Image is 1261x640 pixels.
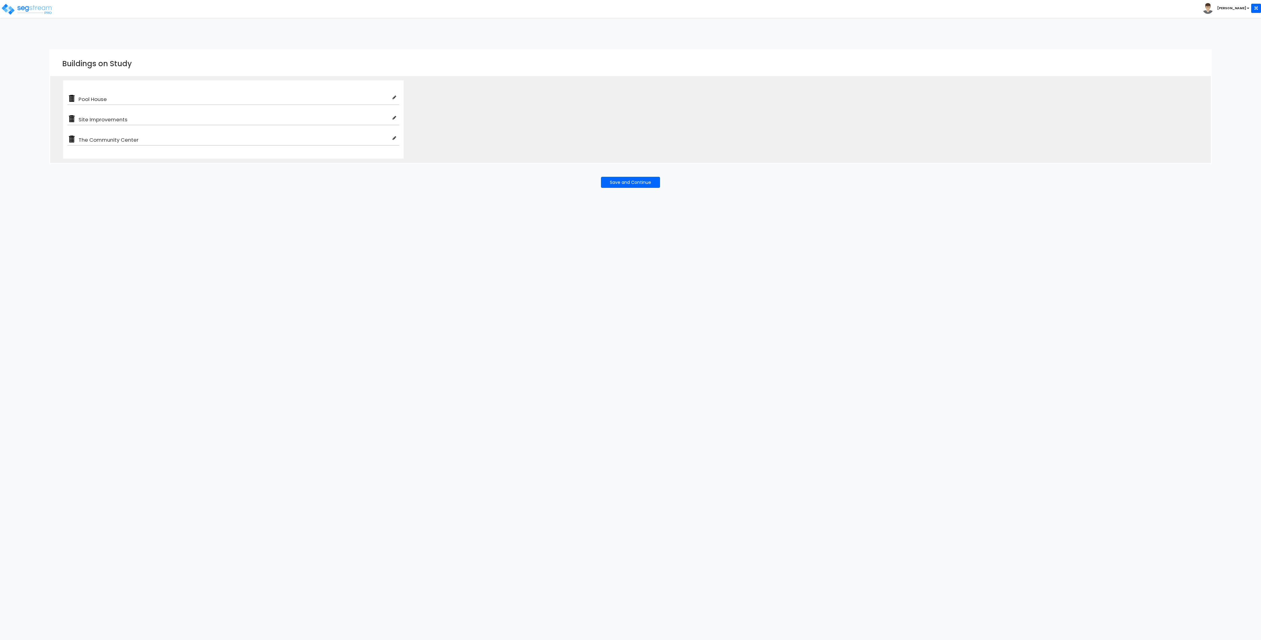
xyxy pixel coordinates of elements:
[1217,6,1246,10] b: [PERSON_NAME]
[67,94,76,103] img: building.png
[67,115,76,123] img: building.png
[76,95,393,103] span: Pool House
[1,3,53,15] img: logo_pro_r.png
[67,135,76,144] img: building.png
[76,136,393,144] span: The Community Center
[601,177,660,188] button: Save and Continue
[62,60,1199,68] h3: Buildings on Study
[76,116,393,123] span: Site Improvements
[1203,3,1213,14] img: avatar.png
